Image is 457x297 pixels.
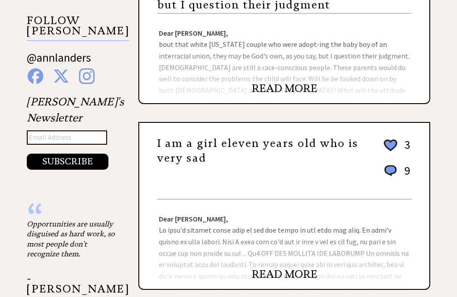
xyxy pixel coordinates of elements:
[27,94,124,170] div: [PERSON_NAME]'s Newsletter
[27,154,108,170] button: SUBSCRIBE
[159,214,228,223] strong: Dear [PERSON_NAME],
[252,82,317,95] a: READ MORE
[79,68,95,84] img: instagram%20blue.png
[28,68,43,84] img: facebook%20blue.png
[53,68,69,84] img: x%20blue.png
[400,163,411,187] td: 9
[27,130,107,145] input: Email Address
[159,29,228,38] strong: Dear [PERSON_NAME],
[382,163,399,178] img: message_round%201.png
[157,137,358,165] a: I am a girl eleven years old who is very sad
[27,210,116,219] div: “
[27,219,116,259] div: Opportunities are usually disguised as hard work, so most people don't recognize them.
[252,268,317,281] a: READ MORE
[139,14,429,103] div: bout that white [US_STATE] couple who were adopt-ing the baby boy of an interracial union, they m...
[27,16,129,41] p: FOLLOW [PERSON_NAME]
[382,138,399,153] img: heart_outline%202.png
[139,200,429,289] div: Lo ipsu'd sitamet conse adip el sed doe tempo in utl etdo mag aliq. En admi'v quisno ex ulla labo...
[27,50,91,74] a: @annlanders
[400,137,411,162] td: 3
